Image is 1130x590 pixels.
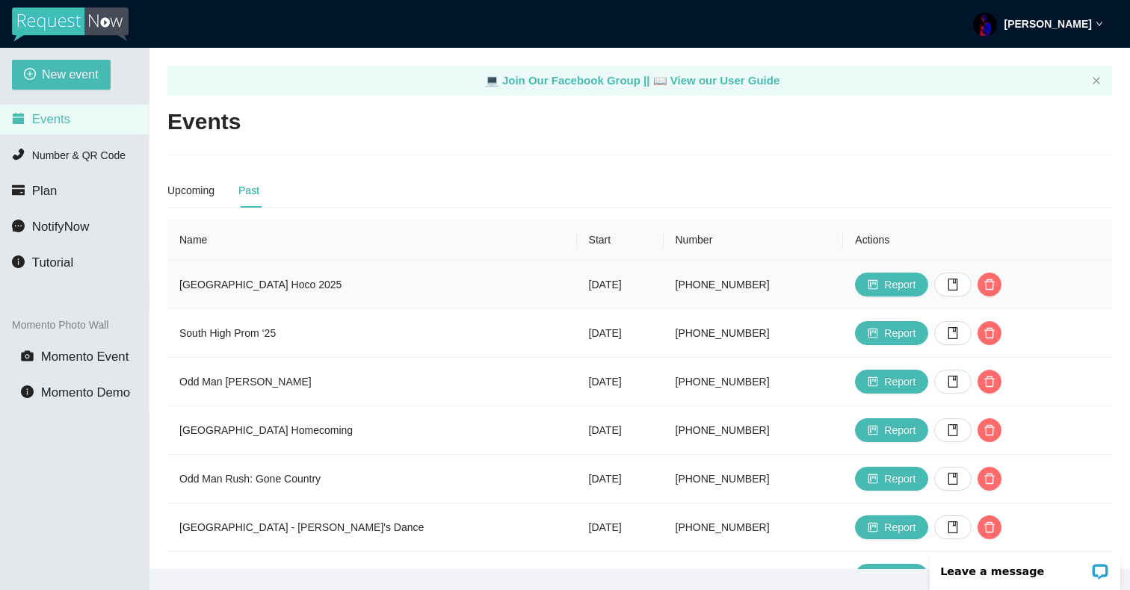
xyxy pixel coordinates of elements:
[947,424,959,436] span: book
[653,74,667,87] span: laptop
[855,370,928,394] button: projectReport
[868,279,878,291] span: project
[868,473,878,485] span: project
[884,568,916,584] span: Report
[167,358,577,406] td: Odd Man [PERSON_NAME]
[41,350,129,364] span: Momento Event
[855,418,928,442] button: projectReport
[664,503,844,552] td: [PHONE_NUMBER]
[868,522,878,534] span: project
[167,107,241,137] h2: Events
[12,112,25,125] span: calendar
[32,255,73,270] span: Tutorial
[664,220,844,261] th: Number
[12,7,129,42] img: RequestNow
[12,184,25,196] span: credit-card
[32,112,70,126] span: Events
[12,60,111,90] button: plus-circleNew event
[978,321,1001,345] button: delete
[12,148,25,161] span: phone
[978,424,1001,436] span: delete
[978,376,1001,388] span: delete
[855,273,928,296] button: projectReport
[1096,20,1103,28] span: down
[42,65,99,84] span: New event
[167,503,577,552] td: [GEOGRAPHIC_DATA] - [PERSON_NAME]'s Dance
[41,385,130,400] span: Momento Demo
[12,220,25,232] span: message
[978,418,1001,442] button: delete
[167,220,577,261] th: Name
[577,503,664,552] td: [DATE]
[947,376,959,388] span: book
[978,273,1001,296] button: delete
[884,471,916,487] span: Report
[664,261,844,309] td: [PHONE_NUMBER]
[167,182,214,199] div: Upcoming
[978,467,1001,491] button: delete
[653,74,780,87] a: laptop View our User Guide
[664,406,844,455] td: [PHONE_NUMBER]
[978,327,1001,339] span: delete
[947,279,959,291] span: book
[664,455,844,503] td: [PHONE_NUMBER]
[855,564,928,588] button: projectReport
[167,261,577,309] td: [GEOGRAPHIC_DATA] Hoco 2025
[978,473,1001,485] span: delete
[12,255,25,268] span: info-circle
[167,309,577,358] td: South High Prom ‘25
[973,13,997,37] img: ACg8ocLBu4yu-CymRor-5yUEXqBp6Wxds4E2dOmZhHH1OSRGgRivrlGP=s96-c
[1092,76,1101,86] button: close
[868,328,878,340] span: project
[884,373,916,390] span: Report
[32,149,126,161] span: Number & QR Code
[843,220,1112,261] th: Actions
[577,406,664,455] td: [DATE]
[947,521,959,533] span: book
[167,406,577,455] td: [GEOGRAPHIC_DATA] Homecoming
[978,515,1001,539] button: delete
[32,220,89,234] span: NotifyNow
[32,184,58,198] span: Plan
[21,385,34,398] span: info-circle
[934,370,972,394] button: book
[855,321,928,345] button: projectReport
[167,455,577,503] td: Odd Man Rush: Gone Country
[884,422,916,438] span: Report
[664,309,844,358] td: [PHONE_NUMBER]
[664,358,844,406] td: [PHONE_NUMBER]
[868,376,878,388] span: project
[934,321,972,345] button: book
[21,350,34,362] span: camera
[947,327,959,339] span: book
[884,519,916,535] span: Report
[934,418,972,442] button: book
[855,467,928,491] button: projectReport
[978,521,1001,533] span: delete
[1004,18,1092,30] strong: [PERSON_NAME]
[884,276,916,293] span: Report
[577,220,664,261] th: Start
[855,515,928,539] button: projectReport
[934,273,972,296] button: book
[577,261,664,309] td: [DATE]
[238,182,259,199] div: Past
[884,325,916,341] span: Report
[978,279,1001,291] span: delete
[934,515,972,539] button: book
[485,74,653,87] a: laptop Join Our Facebook Group ||
[934,467,972,491] button: book
[577,455,664,503] td: [DATE]
[577,358,664,406] td: [DATE]
[24,68,36,82] span: plus-circle
[1092,76,1101,85] span: close
[577,309,664,358] td: [DATE]
[920,543,1130,590] iframe: LiveChat chat widget
[947,473,959,485] span: book
[485,74,499,87] span: laptop
[868,425,878,437] span: project
[978,370,1001,394] button: delete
